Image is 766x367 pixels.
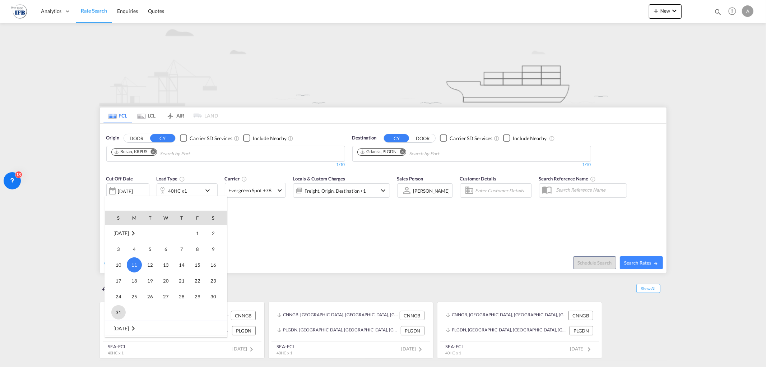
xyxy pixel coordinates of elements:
[105,211,227,337] md-calendar: Calendar
[127,274,141,288] span: 18
[105,289,126,304] td: Sunday August 24 2025
[190,257,205,273] td: Friday August 15 2025
[126,273,142,289] td: Monday August 18 2025
[190,211,205,225] th: F
[111,289,126,304] span: 24
[174,241,190,257] td: Thursday August 7 2025
[206,274,220,288] span: 23
[126,289,142,304] td: Monday August 25 2025
[174,211,190,225] th: T
[174,257,190,273] td: Thursday August 14 2025
[159,242,173,256] span: 6
[127,242,141,256] span: 4
[105,257,126,273] td: Sunday August 10 2025
[206,242,220,256] span: 9
[142,289,158,304] td: Tuesday August 26 2025
[190,241,205,257] td: Friday August 8 2025
[175,242,189,256] span: 7
[111,258,126,272] span: 10
[143,274,157,288] span: 19
[105,320,227,336] td: September 2025
[158,241,174,257] td: Wednesday August 6 2025
[190,226,205,240] span: 1
[205,211,227,225] th: S
[190,289,205,304] span: 29
[142,211,158,225] th: T
[113,230,129,236] span: [DATE]
[158,273,174,289] td: Wednesday August 20 2025
[142,273,158,289] td: Tuesday August 19 2025
[159,258,173,272] span: 13
[126,211,142,225] th: M
[205,273,227,289] td: Saturday August 23 2025
[105,304,227,321] tr: Week 6
[143,242,157,256] span: 5
[105,225,227,241] tr: Week 1
[190,242,205,256] span: 8
[205,257,227,273] td: Saturday August 16 2025
[174,289,190,304] td: Thursday August 28 2025
[111,242,126,256] span: 3
[158,289,174,304] td: Wednesday August 27 2025
[205,289,227,304] td: Saturday August 30 2025
[158,211,174,225] th: W
[142,257,158,273] td: Tuesday August 12 2025
[190,225,205,241] td: Friday August 1 2025
[190,258,205,272] span: 15
[127,257,142,272] span: 11
[105,241,227,257] tr: Week 2
[206,226,220,240] span: 2
[143,258,157,272] span: 12
[175,274,189,288] span: 21
[159,289,173,304] span: 27
[105,257,227,273] tr: Week 3
[126,241,142,257] td: Monday August 4 2025
[105,273,126,289] td: Sunday August 17 2025
[127,289,141,304] span: 25
[113,325,129,331] span: [DATE]
[175,258,189,272] span: 14
[105,225,158,241] td: August 2025
[111,305,126,320] span: 31
[105,304,126,321] td: Sunday August 31 2025
[206,289,220,304] span: 30
[142,241,158,257] td: Tuesday August 5 2025
[105,289,227,304] tr: Week 5
[105,273,227,289] tr: Week 4
[206,258,220,272] span: 16
[175,289,189,304] span: 28
[174,273,190,289] td: Thursday August 21 2025
[190,273,205,289] td: Friday August 22 2025
[105,211,126,225] th: S
[190,274,205,288] span: 22
[105,241,126,257] td: Sunday August 3 2025
[158,257,174,273] td: Wednesday August 13 2025
[205,241,227,257] td: Saturday August 9 2025
[143,289,157,304] span: 26
[126,257,142,273] td: Monday August 11 2025
[105,320,227,336] tr: Week undefined
[159,274,173,288] span: 20
[111,274,126,288] span: 17
[190,289,205,304] td: Friday August 29 2025
[205,225,227,241] td: Saturday August 2 2025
